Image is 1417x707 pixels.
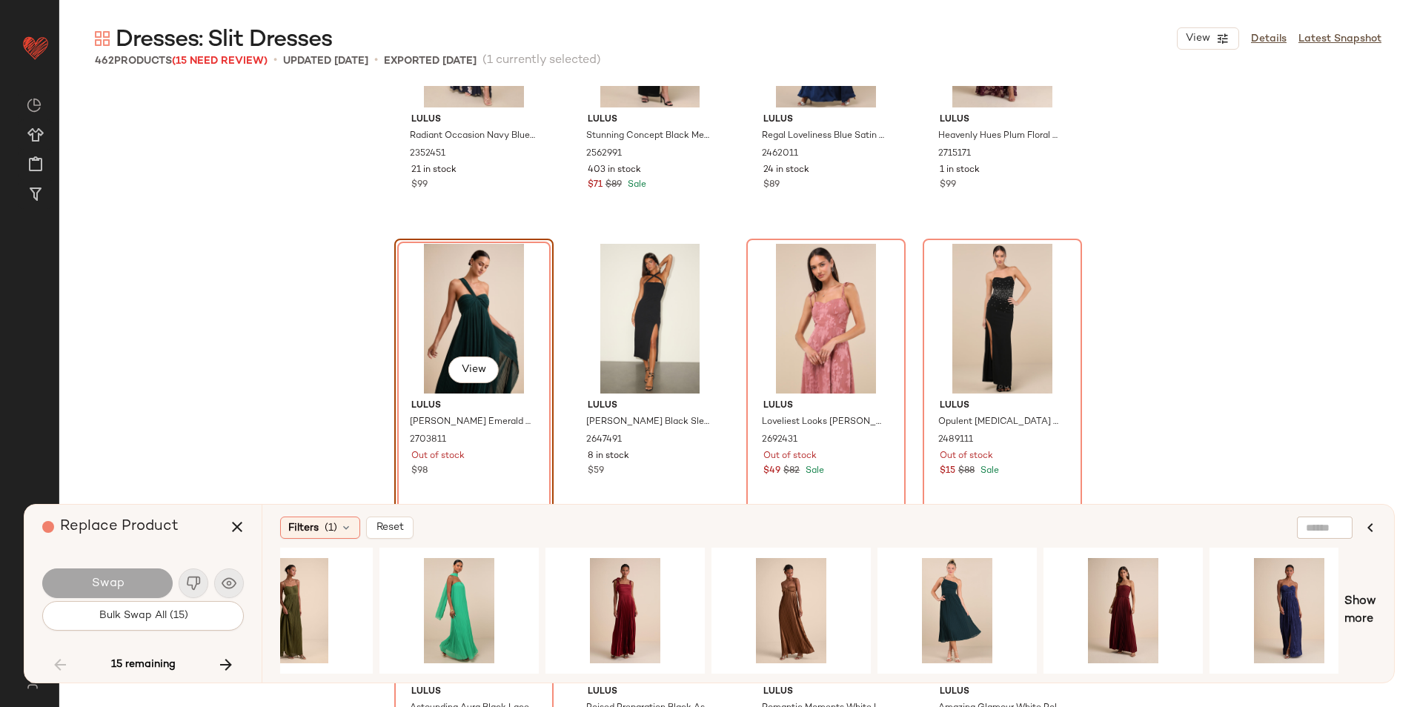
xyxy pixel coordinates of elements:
span: View [461,364,486,376]
span: (1) [325,520,337,536]
p: Exported [DATE] [384,53,477,69]
span: Lulus [940,399,1065,413]
span: Sale [803,466,824,476]
span: View [1185,33,1210,44]
span: $99 [940,179,956,192]
a: Details [1251,31,1287,47]
span: 403 in stock [588,164,641,177]
span: Dresses: Slit Dresses [116,25,332,55]
a: Latest Snapshot [1298,31,1381,47]
span: 24 in stock [763,164,809,177]
span: 1 in stock [940,164,980,177]
img: svg%3e [27,98,42,113]
span: Sale [978,466,999,476]
span: Lulus [588,686,713,699]
img: 2720911_02_front_2025-08-20.jpg [1049,558,1198,663]
span: $89 [763,179,780,192]
span: Lulus [411,113,537,127]
span: $59 [588,465,604,478]
span: • [374,52,378,70]
img: 2677711_02_fullbody.jpg [883,558,1032,663]
span: (15 Need Review) [172,56,268,67]
span: 21 in stock [411,164,457,177]
span: Lulus [763,399,889,413]
span: 8 in stock [588,450,629,463]
span: Heavenly Hues Plum Floral Maxi Dress [938,130,1063,143]
span: $49 [763,465,780,478]
span: $15 [940,465,955,478]
img: 2703811_01_hero_2025-07-31.jpg [399,244,548,394]
span: Radiant Occasion Navy Blue Floral Satin A-Line Maxi Dress [410,130,535,143]
div: Products [95,53,268,69]
span: 2715171 [938,147,971,161]
button: Bulk Swap All (15) [42,601,244,631]
img: svg%3e [95,31,110,46]
span: 2352451 [410,147,445,161]
img: 2717831_02_front_2025-08-07.jpg [551,558,700,663]
span: Opulent [MEDICAL_DATA] Black Rhinestone Strapless Bustier Maxi Dress [938,416,1063,429]
span: 2489111 [938,434,973,447]
button: View [1177,27,1239,50]
span: $88 [958,465,975,478]
span: 2692431 [762,434,797,447]
span: Loveliest Looks [PERSON_NAME] Floral Jacquard Tie-Strap Midi Dress [762,416,887,429]
span: $71 [588,179,603,192]
span: Filters [288,520,319,536]
span: [PERSON_NAME] Emerald Pleated One-Shoulder Maxi Dress [410,416,535,429]
img: 12064381_2489111.jpg [928,244,1077,394]
span: Out of stock [940,450,993,463]
span: Lulus [940,686,1065,699]
span: Reset [376,522,404,534]
img: 2722711_02_front_2025-08-19.jpg [1215,558,1364,663]
button: View [448,356,499,383]
span: Lulus [588,399,713,413]
span: Out of stock [763,450,817,463]
span: 2562991 [586,147,622,161]
span: $99 [411,179,428,192]
span: Stunning Concept Black Mesh Rhinestone Strapless Maxi Dress [586,130,711,143]
span: 2647491 [586,434,622,447]
img: 2692431_02_fullbody_2025-06-24.jpg [751,244,900,394]
span: Lulus [940,113,1065,127]
span: 462 [95,56,114,67]
img: 2712291_02_front_2025-08-05.jpg [717,558,866,663]
span: 2703811 [410,434,446,447]
span: 15 remaining [111,658,176,671]
span: Show more [1344,593,1376,628]
span: [PERSON_NAME] Black Sleeveless Column Midi Dress [586,416,711,429]
span: Regal Loveliness Blue Satin Pleated Mock Neck Maxi Dress [762,130,887,143]
span: Lulus [588,113,713,127]
img: 2647491_2_01_hero_Retakes_2025-07-14.jpg [576,244,725,394]
p: updated [DATE] [283,53,368,69]
button: Reset [366,517,414,539]
span: • [273,52,277,70]
span: (1 currently selected) [482,52,601,70]
span: Lulus [763,686,889,699]
span: Replace Product [60,519,179,534]
span: Sale [625,180,646,190]
img: 12615501_2624991.jpg [385,558,534,663]
img: svg%3e [18,677,47,689]
img: heart_red.DM2ytmEG.svg [21,33,50,62]
span: Bulk Swap All (15) [98,610,188,622]
span: 2462011 [762,147,798,161]
span: $82 [783,465,800,478]
span: Lulus [411,686,537,699]
span: $89 [605,179,622,192]
span: Lulus [763,113,889,127]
